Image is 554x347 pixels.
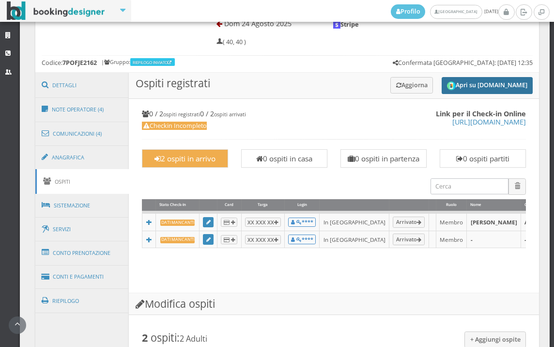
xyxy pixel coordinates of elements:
[393,217,425,228] a: Arrivato
[151,331,177,345] span: ospiti
[216,38,246,46] h5: ( 40, 40 )
[431,178,508,194] input: Cerca
[35,169,129,194] a: Ospiti
[436,199,466,211] div: Ruolo
[35,97,129,122] a: Note Operatore (4)
[285,199,319,211] div: Login
[242,199,284,211] div: Targa
[442,77,533,94] button: Apri su [DOMAIN_NAME]
[101,59,176,65] h6: | Gruppo:
[246,154,323,163] h3: 0 ospiti in casa
[156,199,199,211] div: Stato Check-In
[333,20,358,29] b: Stripe
[142,122,207,130] span: Checkin Incompleto
[323,218,385,226] div: In [GEOGRAPHIC_DATA]
[133,60,173,65] a: RIEPILOGO INVIATO
[35,265,129,289] a: Conti e Pagamenti
[345,154,422,163] h3: 0 ospiti in partenza
[35,145,129,170] a: Anagrafica
[224,19,292,28] span: Dom 24 Agosto 2025
[142,110,526,118] h4: 0 / 2 0 / 2
[391,4,498,19] span: [DATE]
[393,59,533,66] h5: Confermata [GEOGRAPHIC_DATA]: [DATE] 12:35
[35,73,129,98] a: Dettagli
[390,77,433,93] button: Aggiorna
[163,110,200,118] small: ospiti registrati
[129,293,539,315] h3: Modifica ospiti
[142,331,148,345] b: 2
[35,121,129,146] a: Comunicazioni (4)
[35,193,129,218] a: Sistemazione
[217,199,241,211] div: Card
[467,231,521,248] td: -
[467,212,521,231] td: [PERSON_NAME]
[436,109,526,118] b: Link per il Check-in Online
[142,331,526,344] h3: :
[245,218,281,227] button: XX XXX XX
[129,73,539,99] h3: Ospiti registrati
[393,234,425,245] a: Arrivato
[436,231,467,248] td: Membro
[42,59,97,66] h5: Codice:
[436,212,467,231] td: Membro
[180,333,207,344] small: 2 Adulti
[452,117,526,126] a: [URL][DOMAIN_NAME]
[7,1,105,20] img: BookingDesigner.com
[323,236,385,244] div: In [GEOGRAPHIC_DATA]
[430,5,482,19] a: [GEOGRAPHIC_DATA]
[333,21,340,28] img: logo-stripe.jpeg
[160,237,195,243] b: Dati mancanti
[445,154,521,163] h3: 0 ospiti partiti
[35,288,129,314] a: Riepilogo
[467,199,520,211] div: Nome
[147,154,223,163] h3: 2 ospiti in arrivo
[245,235,281,244] button: XX XXX XX
[35,217,129,242] a: Servizi
[35,240,129,266] a: Conto Prenotazione
[62,59,97,67] b: 7POFJE2162
[447,81,456,90] img: circle_logo_thumb.png
[391,4,426,19] a: Profilo
[160,220,195,226] b: Dati mancanti
[214,110,246,118] small: ospiti arrivati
